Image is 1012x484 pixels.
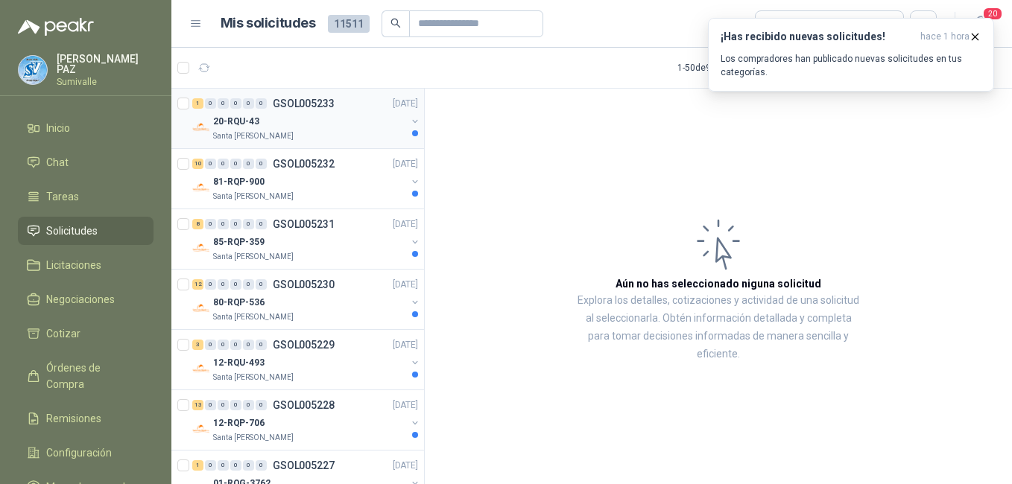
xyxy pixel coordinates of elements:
span: hace 1 hora [920,31,970,43]
p: 80-RQP-536 [213,296,265,310]
p: GSOL005228 [273,400,335,410]
p: 12-RQP-706 [213,416,265,430]
span: Licitaciones [46,257,101,273]
span: Solicitudes [46,223,98,239]
div: 0 [218,340,229,350]
a: 10 0 0 0 0 0 GSOL005232[DATE] Company Logo81-RQP-900Santa [PERSON_NAME] [192,155,421,203]
p: 20-RQU-43 [213,115,259,129]
p: Sumivalle [57,77,154,86]
p: 81-RQP-900 [213,175,265,189]
p: [DATE] [393,338,418,352]
a: Cotizar [18,319,154,348]
img: Company Logo [192,118,210,136]
a: 13 0 0 0 0 0 GSOL005228[DATE] Company Logo12-RQP-706Santa [PERSON_NAME] [192,396,421,444]
div: 0 [243,219,254,229]
p: [DATE] [393,459,418,473]
span: 20 [982,7,1003,21]
div: 12 [192,279,203,290]
div: 0 [256,340,267,350]
img: Logo peakr [18,18,94,36]
p: Los compradores han publicado nuevas solicitudes en tus categorías. [721,52,981,79]
img: Company Logo [19,56,47,84]
a: Licitaciones [18,251,154,279]
p: GSOL005227 [273,460,335,471]
div: 0 [218,159,229,169]
p: Santa [PERSON_NAME] [213,191,294,203]
div: 0 [218,279,229,290]
div: 13 [192,400,203,410]
p: [DATE] [393,278,418,292]
img: Company Logo [192,239,210,257]
span: Tareas [46,188,79,205]
div: 0 [218,219,229,229]
img: Company Logo [192,360,210,378]
a: 8 0 0 0 0 0 GSOL005231[DATE] Company Logo85-RQP-359Santa [PERSON_NAME] [192,215,421,263]
div: 0 [243,400,254,410]
p: [DATE] [393,97,418,111]
div: 1 - 50 de 9120 [677,56,774,80]
div: 3 [192,340,203,350]
a: 12 0 0 0 0 0 GSOL005230[DATE] Company Logo80-RQP-536Santa [PERSON_NAME] [192,276,421,323]
div: 0 [256,460,267,471]
div: 0 [230,400,241,410]
img: Company Logo [192,299,210,317]
p: [DATE] [393,157,418,171]
p: Santa [PERSON_NAME] [213,251,294,263]
span: Órdenes de Compra [46,360,139,392]
span: Negociaciones [46,291,115,308]
a: 1 0 0 0 0 0 GSOL005233[DATE] Company Logo20-RQU-43Santa [PERSON_NAME] [192,95,421,142]
div: 1 [192,460,203,471]
div: 0 [205,159,216,169]
button: ¡Has recibido nuevas solicitudes!hace 1 hora Los compradores han publicado nuevas solicitudes en ... [708,18,994,92]
p: Santa [PERSON_NAME] [213,311,294,323]
h3: ¡Has recibido nuevas solicitudes! [721,31,914,43]
div: 0 [243,159,254,169]
a: Tareas [18,182,154,211]
span: Remisiones [46,410,101,427]
p: GSOL005233 [273,98,335,109]
img: Company Logo [192,420,210,438]
span: Cotizar [46,325,80,342]
a: Solicitudes [18,217,154,245]
p: 85-RQP-359 [213,235,265,249]
p: Santa [PERSON_NAME] [213,372,294,383]
div: 10 [192,159,203,169]
span: Configuración [46,445,112,461]
p: GSOL005232 [273,159,335,169]
div: 0 [218,98,229,109]
div: 0 [230,460,241,471]
div: 0 [230,159,241,169]
div: 0 [243,279,254,290]
p: GSOL005231 [273,219,335,229]
div: 0 [205,400,216,410]
div: 0 [243,98,254,109]
div: 0 [243,460,254,471]
a: Chat [18,148,154,176]
span: Chat [46,154,69,171]
div: 0 [205,219,216,229]
p: Santa [PERSON_NAME] [213,130,294,142]
p: [DATE] [393,217,418,232]
span: 11511 [328,15,370,33]
div: 0 [205,460,216,471]
div: 0 [230,340,241,350]
div: 0 [205,279,216,290]
p: GSOL005229 [273,340,335,350]
p: [DATE] [393,398,418,413]
div: 0 [256,219,267,229]
div: 0 [256,159,267,169]
a: Órdenes de Compra [18,354,154,398]
div: 0 [230,98,241,109]
div: 0 [218,400,229,410]
div: 0 [205,340,216,350]
a: Configuración [18,439,154,467]
a: 3 0 0 0 0 0 GSOL005229[DATE] Company Logo12-RQU-493Santa [PERSON_NAME] [192,336,421,383]
div: Todas [765,16,796,32]
div: 8 [192,219,203,229]
div: 0 [230,219,241,229]
span: Inicio [46,120,70,136]
div: 0 [243,340,254,350]
h3: Aún no has seleccionado niguna solicitud [616,276,821,292]
p: 12-RQU-493 [213,356,265,370]
a: Inicio [18,114,154,142]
